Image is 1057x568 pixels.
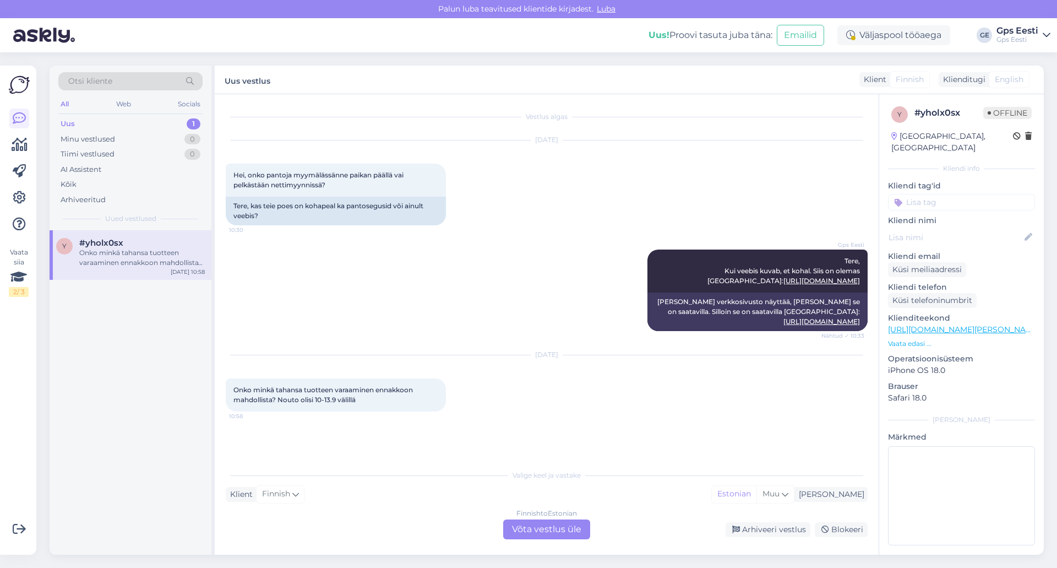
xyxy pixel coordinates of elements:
[262,488,290,500] span: Finnish
[995,74,1023,85] span: English
[823,241,864,249] span: Gps Eesti
[996,35,1038,44] div: Gps Eesti
[859,74,886,85] div: Klient
[888,251,1035,262] p: Kliendi email
[821,332,864,340] span: Nähtud ✓ 10:33
[79,238,123,248] span: #yholx0sx
[225,72,270,87] label: Uus vestlus
[914,106,983,120] div: # yholx0sx
[226,135,868,145] div: [DATE]
[888,324,1040,334] a: [URL][DOMAIN_NAME][PERSON_NAME]
[649,30,669,40] b: Uus!
[888,282,1035,293] p: Kliendi telefon
[888,164,1035,174] div: Kliendi info
[61,164,101,175] div: AI Assistent
[726,522,810,537] div: Arhiveeri vestlus
[79,248,205,268] div: Onko minkä tahansa tuotteen varaaminen ennakkoon mahdollista? Nouto olisi 10-13.9 välillä
[983,107,1032,119] span: Offline
[171,268,205,276] div: [DATE] 10:58
[891,131,1013,154] div: [GEOGRAPHIC_DATA], [GEOGRAPHIC_DATA]
[105,214,156,224] span: Uued vestlused
[888,293,977,308] div: Küsi telefoninumbrit
[888,262,966,277] div: Küsi meiliaadressi
[815,522,868,537] div: Blokeeri
[187,118,200,129] div: 1
[707,257,862,285] span: Tere, Kui veebis kuvab, et kohal. Siis on olemas [GEOGRAPHIC_DATA]:
[9,74,30,95] img: Askly Logo
[68,75,112,87] span: Otsi kliente
[61,194,106,205] div: Arhiveeritud
[58,97,71,111] div: All
[503,520,590,539] div: Võta vestlus üle
[889,231,1022,244] input: Lisa nimi
[62,242,67,250] span: y
[229,226,270,234] span: 10:30
[226,112,868,122] div: Vestlus algas
[593,4,619,14] span: Luba
[762,489,780,499] span: Muu
[897,110,902,118] span: y
[114,97,133,111] div: Web
[977,28,992,43] div: GE
[229,412,270,420] span: 10:58
[712,486,756,502] div: Estonian
[184,134,200,145] div: 0
[516,509,577,518] div: Finnish to Estonian
[888,431,1035,443] p: Märkmed
[996,26,1038,35] div: Gps Eesti
[61,179,77,190] div: Kõik
[888,392,1035,404] p: Safari 18.0
[837,25,950,45] div: Väljaspool tööaega
[794,489,864,500] div: [PERSON_NAME]
[61,149,115,160] div: Tiimi vestlused
[184,149,200,160] div: 0
[888,180,1035,192] p: Kliendi tag'id
[888,194,1035,210] input: Lisa tag
[888,415,1035,425] div: [PERSON_NAME]
[233,171,405,189] span: Hei, onko pantoja myymälässänne paikan päällä vai pelkästään nettimyynnissä?
[647,293,868,331] div: [PERSON_NAME] verkkosivusto näyttää, [PERSON_NAME] se on saatavilla. Silloin se on saatavilla [GE...
[61,134,115,145] div: Minu vestlused
[888,353,1035,365] p: Operatsioonisüsteem
[888,215,1035,226] p: Kliendi nimi
[888,339,1035,349] p: Vaata edasi ...
[226,197,446,225] div: Tere, kas teie poes on kohapeal ka pantosegusid või ainult veebis?
[226,470,868,480] div: Valige keel ja vastake
[888,365,1035,376] p: iPhone OS 18.0
[9,287,29,297] div: 2 / 3
[888,381,1035,392] p: Brauser
[9,247,29,297] div: Vaata siia
[896,74,924,85] span: Finnish
[888,312,1035,324] p: Klienditeekond
[783,277,860,285] a: [URL][DOMAIN_NAME]
[777,25,824,46] button: Emailid
[233,386,415,404] span: Onko minkä tahansa tuotteen varaaminen ennakkoon mahdollista? Nouto olisi 10-13.9 välillä
[649,29,772,42] div: Proovi tasuta juba täna:
[61,118,75,129] div: Uus
[226,489,253,500] div: Klient
[996,26,1050,44] a: Gps EestiGps Eesti
[939,74,985,85] div: Klienditugi
[226,350,868,360] div: [DATE]
[783,317,860,326] a: [URL][DOMAIN_NAME]
[176,97,203,111] div: Socials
